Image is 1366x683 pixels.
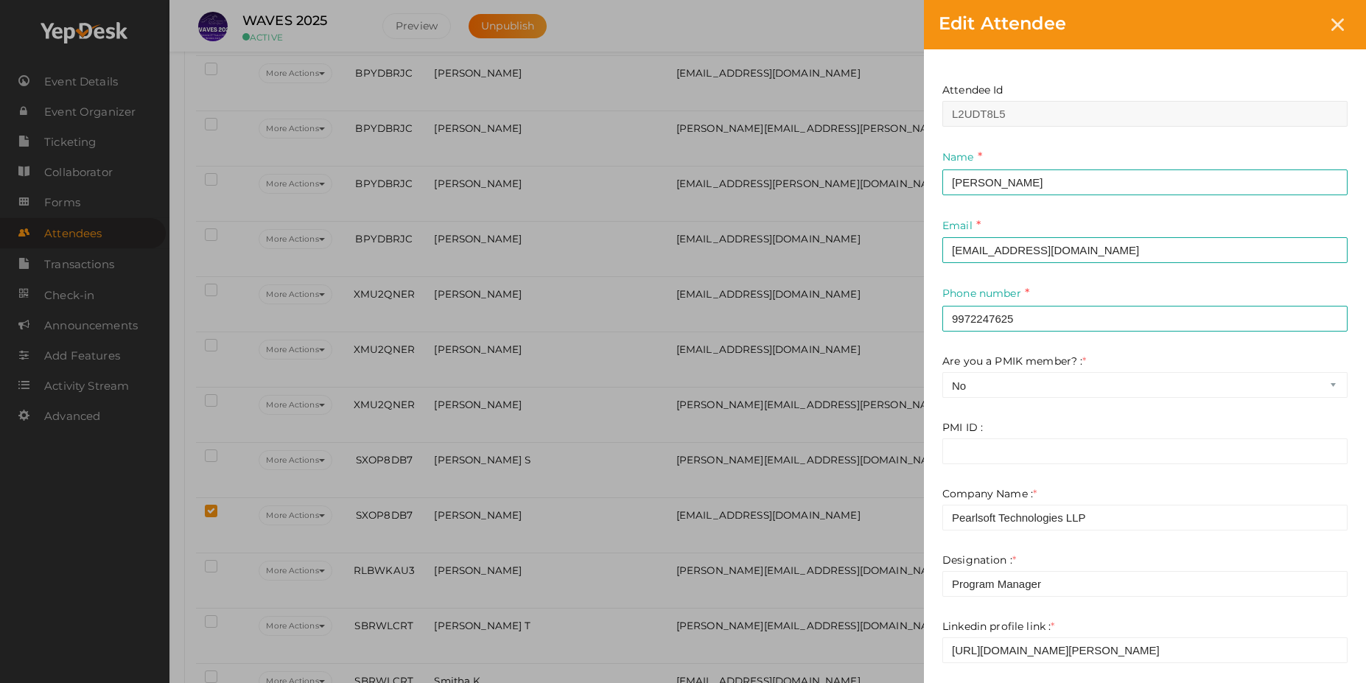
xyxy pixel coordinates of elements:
label: Are you a PMIK member? : [942,354,1087,368]
label: Designation : [942,553,1016,567]
label: PMI ID : [942,420,983,435]
label: Name [942,149,982,166]
label: Email [942,217,981,234]
span: Edit Attendee [939,13,1066,34]
label: Linkedin profile link : [942,619,1054,634]
label: Company Name : [942,486,1037,501]
label: Phone number [942,285,1029,302]
label: Attendee Id [942,83,1004,97]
